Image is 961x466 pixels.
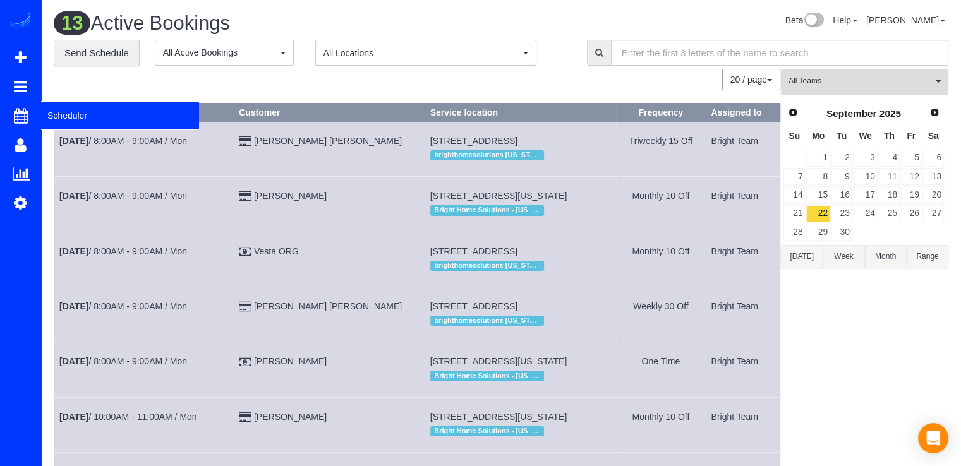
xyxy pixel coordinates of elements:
a: 18 [879,186,900,203]
td: Schedule date [54,121,234,176]
a: 21 [783,205,805,222]
td: Schedule date [54,232,234,287]
td: Frequency [616,342,706,397]
th: Customer [234,103,425,121]
th: Service location [425,103,616,121]
span: Monday [812,131,825,141]
a: Help [833,15,857,25]
i: Credit Card Payment [239,302,251,311]
span: All Locations [323,47,520,59]
a: Beta [785,15,824,25]
a: 11 [879,168,900,185]
div: Location [430,258,611,274]
a: 14 [783,186,805,203]
a: Next [926,104,943,122]
b: [DATE] [59,356,88,366]
td: Schedule date [54,287,234,342]
b: [DATE] [59,301,88,311]
a: [DATE]/ 8:00AM - 9:00AM / Mon [59,136,187,146]
span: [STREET_ADDRESS] [430,246,517,256]
a: 6 [923,150,944,167]
a: 25 [879,205,900,222]
a: 19 [901,186,922,203]
span: Wednesday [859,131,872,141]
td: Service location [425,121,616,176]
i: Check Payment [239,248,251,256]
button: All Locations [315,40,536,66]
span: [STREET_ADDRESS] [430,136,517,146]
div: Location [430,147,611,164]
span: 2025 [879,108,901,119]
a: 1 [806,150,830,167]
button: [DATE] [781,245,823,268]
a: 29 [806,224,830,241]
td: Frequency [616,177,706,232]
a: Prev [784,104,802,122]
button: Month [865,245,907,268]
span: brighthomesolutions [US_STATE] [430,261,544,271]
span: 13 [54,11,90,35]
a: 10 [853,168,877,185]
span: Tuesday [837,131,847,141]
button: All Teams [781,69,948,95]
img: New interface [803,13,824,29]
a: Automaid Logo [8,13,33,30]
a: 4 [879,150,900,167]
a: 27 [923,205,944,222]
td: Customer [234,287,425,342]
button: Range [907,245,948,268]
ol: All Teams [781,69,948,88]
span: [STREET_ADDRESS] [430,301,517,311]
a: Vesta ORG [254,246,299,256]
div: Location [430,367,611,384]
td: Frequency [616,121,706,176]
td: Customer [234,121,425,176]
td: Schedule date [54,177,234,232]
a: 23 [831,205,852,222]
a: 16 [831,186,852,203]
a: [PERSON_NAME] [PERSON_NAME] [254,136,402,146]
td: Service location [425,342,616,397]
b: [DATE] [59,191,88,201]
div: Location [430,423,611,439]
span: Sunday [789,131,800,141]
th: Frequency [616,103,706,121]
td: Frequency [616,287,706,342]
i: Credit Card Payment [239,192,251,201]
a: [PERSON_NAME] [254,412,327,422]
td: Schedule date [54,342,234,397]
td: Assigned to [706,232,780,287]
span: Bright Home Solutions - [US_STATE][GEOGRAPHIC_DATA] [430,371,544,381]
td: Customer [234,397,425,452]
td: Frequency [616,232,706,287]
span: All Teams [789,76,933,87]
td: Assigned to [706,121,780,176]
nav: Pagination navigation [723,69,780,90]
i: Credit Card Payment [239,413,251,422]
a: 3 [853,150,877,167]
div: Location [430,202,611,218]
td: Service location [425,232,616,287]
a: [PERSON_NAME] [254,356,327,366]
td: Service location [425,287,616,342]
td: Service location [425,397,616,452]
a: [PERSON_NAME] [254,191,327,201]
span: [STREET_ADDRESS][US_STATE] [430,356,567,366]
a: 30 [831,224,852,241]
span: [STREET_ADDRESS][US_STATE] [430,191,567,201]
a: [PERSON_NAME] [866,15,945,25]
span: September [826,108,877,119]
a: [DATE]/ 8:00AM - 9:00AM / Mon [59,356,187,366]
a: 12 [901,168,922,185]
a: 26 [901,205,922,222]
a: [DATE]/ 10:00AM - 11:00AM / Mon [59,412,197,422]
a: [DATE]/ 8:00AM - 9:00AM / Mon [59,301,187,311]
a: 2 [831,150,852,167]
b: [DATE] [59,412,88,422]
a: 9 [831,168,852,185]
td: Assigned to [706,287,780,342]
div: Location [430,313,611,329]
span: Bright Home Solutions - [US_STATE][GEOGRAPHIC_DATA] [430,205,544,215]
button: 20 / page [722,69,780,90]
input: Enter the first 3 letters of the name to search [611,40,949,66]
